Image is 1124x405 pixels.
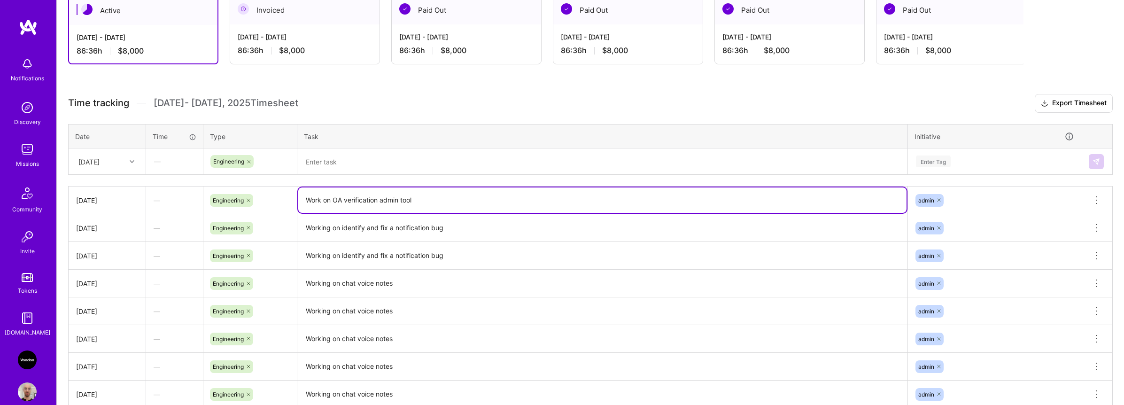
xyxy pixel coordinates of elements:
textarea: Working on identify and fix a notification bug [298,243,907,269]
img: Paid Out [722,3,734,15]
div: — [146,299,203,324]
span: Engineering [213,335,244,343]
span: Engineering [213,197,244,204]
div: [DATE] [76,195,138,205]
textarea: Working on chat voice notes [298,354,907,380]
span: admin [918,363,934,370]
div: [DATE] [76,334,138,344]
span: admin [918,391,934,398]
img: guide book [18,309,37,327]
span: Engineering [213,252,244,259]
div: 86:36 h [722,46,857,55]
div: — [146,216,203,241]
span: $8,000 [764,46,790,55]
textarea: Working on chat voice notes [298,271,907,296]
div: — [146,354,203,379]
img: logo [19,19,38,36]
span: admin [918,225,934,232]
img: tokens [22,273,33,282]
div: 86:36 h [561,46,695,55]
div: 86:36 h [884,46,1018,55]
textarea: Work on OA verification admin tool [298,187,907,213]
div: 86:36 h [77,46,210,56]
th: Type [203,124,297,148]
div: Time [153,132,196,141]
img: Paid Out [561,3,572,15]
div: [DATE] - [DATE] [722,32,857,42]
span: Engineering [213,158,244,165]
span: $8,000 [602,46,628,55]
span: $8,000 [279,46,305,55]
span: Engineering [213,308,244,315]
button: Export Timesheet [1035,94,1113,113]
span: admin [918,280,934,287]
img: Invite [18,227,37,246]
span: $8,000 [925,46,951,55]
div: — [146,243,203,268]
div: [DATE] - [DATE] [399,32,534,42]
img: Community [16,182,39,204]
img: VooDoo (BeReal): Engineering Execution Squad [18,350,37,369]
div: Discovery [14,117,41,127]
div: [DATE] [76,279,138,288]
div: [DATE] [76,389,138,399]
div: [DATE] [76,223,138,233]
span: admin [918,308,934,315]
div: [DATE] - [DATE] [77,32,210,42]
textarea: Working on chat voice notes [298,298,907,324]
div: — [147,149,202,174]
img: Paid Out [399,3,411,15]
div: [DOMAIN_NAME] [5,327,50,337]
img: Invoiced [238,3,249,15]
div: 86:36 h [238,46,372,55]
div: [DATE] - [DATE] [238,32,372,42]
textarea: Working on chat voice notes [298,326,907,352]
div: Enter Tag [916,154,951,169]
img: Paid Out [884,3,895,15]
i: icon Chevron [130,159,134,164]
div: [DATE] [76,362,138,372]
img: bell [18,55,37,73]
div: — [146,271,203,296]
th: Date [69,124,146,148]
div: [DATE] - [DATE] [561,32,695,42]
div: Invite [20,246,35,256]
div: Notifications [11,73,44,83]
div: Tokens [18,286,37,296]
img: Active [81,4,93,15]
a: VooDoo (BeReal): Engineering Execution Squad [16,350,39,369]
img: teamwork [18,140,37,159]
div: [DATE] [76,306,138,316]
span: Engineering [213,391,244,398]
th: Task [297,124,908,148]
span: admin [918,197,934,204]
span: Time tracking [68,97,129,109]
img: discovery [18,98,37,117]
textarea: Working on identify and fix a notification bug [298,215,907,241]
i: icon Download [1041,99,1048,109]
span: $8,000 [118,46,144,56]
span: [DATE] - [DATE] , 2025 Timesheet [154,97,298,109]
span: Engineering [213,280,244,287]
span: Engineering [213,225,244,232]
div: Community [12,204,42,214]
span: $8,000 [441,46,466,55]
div: [DATE] [76,251,138,261]
span: Engineering [213,363,244,370]
div: [DATE] - [DATE] [884,32,1018,42]
a: User Avatar [16,382,39,401]
img: Submit [1093,158,1100,165]
img: User Avatar [18,382,37,401]
span: admin [918,335,934,343]
div: Missions [16,159,39,169]
div: — [146,327,203,351]
span: admin [918,252,934,259]
div: 86:36 h [399,46,534,55]
div: Initiative [915,131,1074,142]
div: — [146,188,203,213]
div: [DATE] [78,156,100,166]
